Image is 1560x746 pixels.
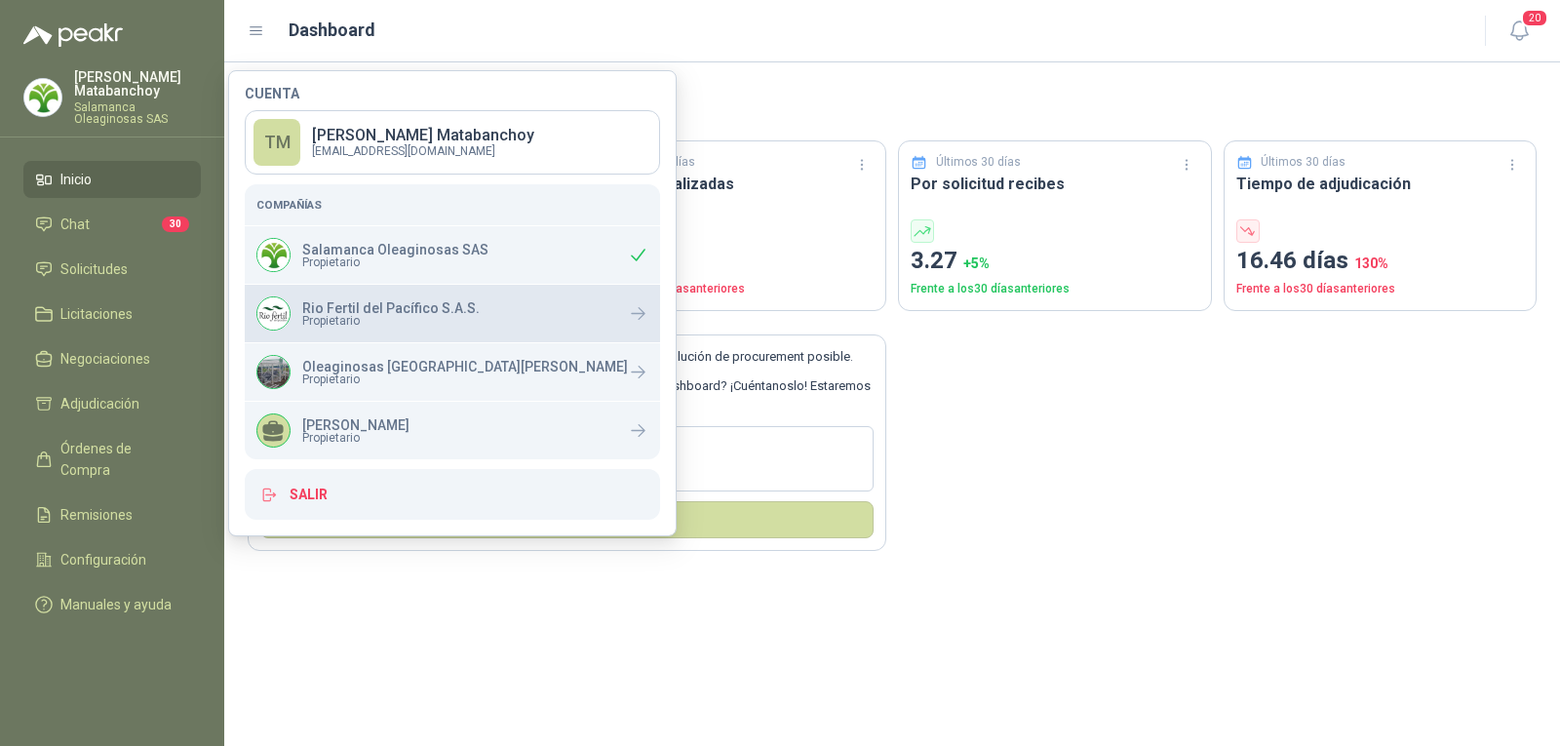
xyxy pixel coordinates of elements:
[312,128,534,143] p: [PERSON_NAME] Matabanchoy
[302,360,628,373] p: Oleaginosas [GEOGRAPHIC_DATA][PERSON_NAME]
[60,393,139,414] span: Adjudicación
[23,23,123,47] img: Logo peakr
[245,87,660,100] h4: Cuenta
[245,469,660,520] button: Salir
[245,285,660,342] a: Company LogoRio Fertil del Pacífico S.A.S.Propietario
[24,79,61,116] img: Company Logo
[60,169,92,190] span: Inicio
[1501,14,1537,49] button: 20
[302,301,480,315] p: Rio Fertil del Pacífico S.A.S.
[302,373,628,385] span: Propietario
[23,496,201,533] a: Remisiones
[1261,153,1345,172] p: Últimos 30 días
[586,243,875,280] p: 80
[23,251,201,288] a: Solicitudes
[936,153,1021,172] p: Últimos 30 días
[23,385,201,422] a: Adjudicación
[257,356,290,388] img: Company Logo
[302,243,488,256] p: Salamanca Oleaginosas SAS
[74,70,201,98] p: [PERSON_NAME] Matabanchoy
[23,586,201,623] a: Manuales y ayuda
[23,206,201,243] a: Chat30
[1236,280,1525,298] p: Frente a los 30 días anteriores
[60,594,172,615] span: Manuales y ayuda
[162,216,189,232] span: 30
[60,438,182,481] span: Órdenes de Compra
[911,280,1199,298] p: Frente a los 30 días anteriores
[60,504,133,526] span: Remisiones
[302,418,409,432] p: [PERSON_NAME]
[257,239,290,271] img: Company Logo
[1354,255,1388,271] span: 130 %
[60,258,128,280] span: Solicitudes
[963,255,990,271] span: + 5 %
[302,432,409,444] span: Propietario
[289,17,375,44] h1: Dashboard
[23,541,201,578] a: Configuración
[312,145,534,157] p: [EMAIL_ADDRESS][DOMAIN_NAME]
[279,86,1537,116] h3: Bienvenido de nuevo [PERSON_NAME]
[245,226,660,284] div: Company LogoSalamanca Oleaginosas SASPropietario
[23,430,201,489] a: Órdenes de Compra
[302,256,488,268] span: Propietario
[60,303,133,325] span: Licitaciones
[586,280,875,298] p: Frente a los 30 días anteriores
[60,348,150,370] span: Negociaciones
[60,549,146,570] span: Configuración
[74,101,201,125] p: Salamanca Oleaginosas SAS
[1521,9,1548,27] span: 20
[253,119,300,166] div: TM
[23,340,201,377] a: Negociaciones
[256,196,648,214] h5: Compañías
[245,402,660,459] a: [PERSON_NAME]Propietario
[257,297,290,330] img: Company Logo
[23,295,201,333] a: Licitaciones
[1236,172,1525,196] h3: Tiempo de adjudicación
[911,172,1199,196] h3: Por solicitud recibes
[245,110,660,175] a: TM[PERSON_NAME] Matabanchoy[EMAIL_ADDRESS][DOMAIN_NAME]
[1236,243,1525,280] p: 16.46 días
[302,315,480,327] span: Propietario
[23,161,201,198] a: Inicio
[911,243,1199,280] p: 3.27
[60,214,90,235] span: Chat
[245,343,660,401] a: Company LogoOleaginosas [GEOGRAPHIC_DATA][PERSON_NAME]Propietario
[586,172,875,196] h3: Compras realizadas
